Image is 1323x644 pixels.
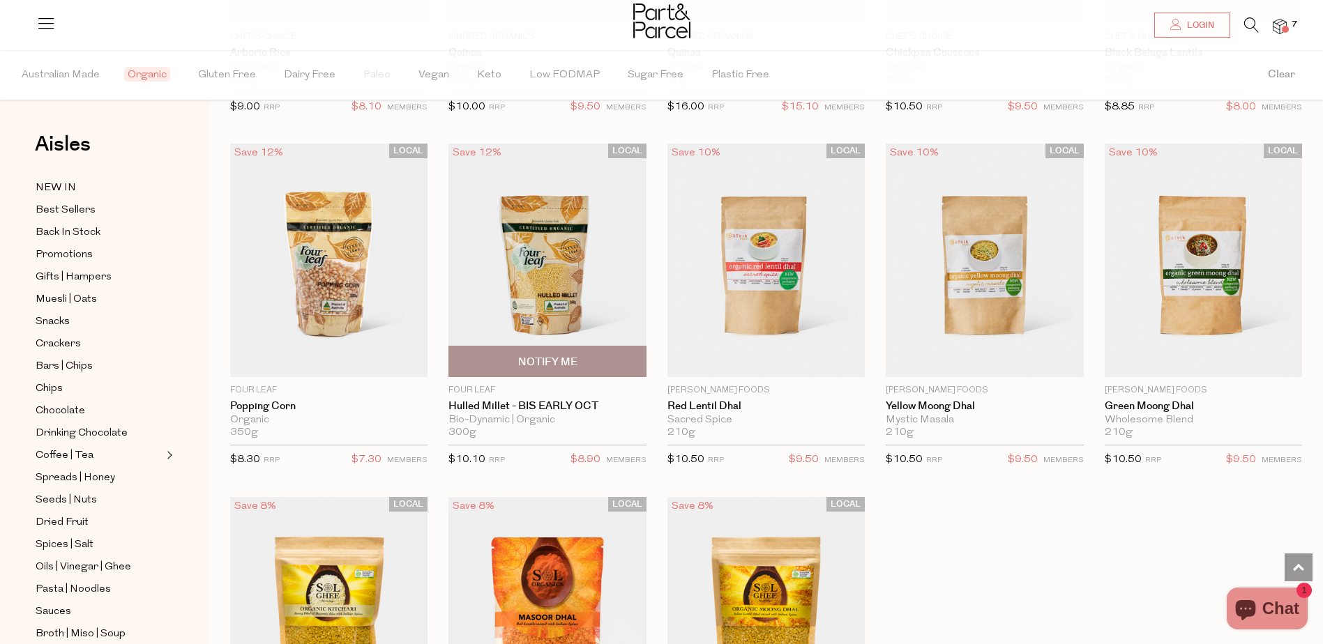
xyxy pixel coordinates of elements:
img: Hulled Millet - BIS EARLY OCT [448,144,646,377]
span: Back In Stock [36,224,100,241]
p: [PERSON_NAME] Foods [667,384,865,397]
span: Low FODMAP [529,51,600,100]
small: MEMBERS [606,104,647,112]
small: RRP [926,457,942,464]
span: Organic [124,67,170,82]
span: Promotions [36,247,93,263]
span: Pasta | Noodles [36,581,111,598]
img: Yellow Moong Dhal [886,144,1083,377]
span: Australian Made [22,51,100,100]
div: Save 8% [448,497,499,516]
span: Crackers [36,336,81,353]
small: MEMBERS [824,104,865,112]
button: Notify Me [448,346,646,377]
span: LOCAL [1045,144,1084,158]
div: Bio-Dynamic | Organic [448,414,646,427]
span: $9.50 [1008,451,1038,469]
div: Save 12% [448,144,506,162]
a: Oils | Vinegar | Ghee [36,558,162,576]
span: Aisles [35,129,91,160]
span: Vegan [418,51,449,100]
small: RRP [708,104,724,112]
span: Notify Me [518,355,577,369]
a: Drinking Chocolate [36,424,162,442]
a: NEW IN [36,179,162,197]
span: $9.50 [1226,451,1256,469]
a: Login [1154,13,1230,38]
span: $10.00 [448,102,485,112]
span: 7 [1288,18,1301,31]
img: Part&Parcel [633,3,690,38]
div: Wholesome Blend [1105,414,1302,427]
a: Crackers [36,335,162,353]
small: MEMBERS [606,457,647,464]
span: $16.00 [667,102,704,112]
a: Gifts | Hampers [36,268,162,286]
a: Hulled Millet - BIS EARLY OCT [448,400,646,413]
span: $10.50 [886,454,923,465]
span: Dairy Free [284,51,335,100]
a: Aisles [35,134,91,169]
small: RRP [708,457,724,464]
span: $8.10 [351,98,381,116]
a: Best Sellers [36,201,162,219]
span: $9.50 [789,451,819,469]
div: Save 10% [886,144,943,162]
a: Chocolate [36,402,162,420]
a: Spreads | Honey [36,469,162,486]
div: Save 10% [1105,144,1162,162]
span: LOCAL [389,497,428,512]
small: RRP [489,457,505,464]
span: Best Sellers [36,202,96,219]
span: Seeds | Nuts [36,492,97,509]
span: Sugar Free [628,51,683,100]
span: Chips [36,381,63,397]
p: [PERSON_NAME] Foods [886,384,1083,397]
span: $9.50 [570,98,600,116]
span: $10.50 [886,102,923,112]
a: Chips [36,380,162,397]
span: 210g [667,427,695,439]
div: Save 8% [230,497,280,516]
span: Login [1184,20,1214,31]
small: RRP [1145,457,1161,464]
div: Save 12% [230,144,287,162]
span: Paleo [363,51,391,100]
span: LOCAL [1264,144,1302,158]
span: Bars | Chips [36,358,93,375]
small: MEMBERS [1262,457,1302,464]
small: MEMBERS [824,457,865,464]
span: $10.10 [448,454,485,465]
a: Coffee | Tea [36,447,162,464]
span: 300g [448,427,476,439]
div: Save 10% [667,144,725,162]
span: Chocolate [36,403,85,420]
span: Muesli | Oats [36,291,97,308]
small: MEMBERS [387,104,428,112]
a: Seeds | Nuts [36,491,162,509]
small: MEMBERS [387,457,428,464]
span: $15.10 [782,98,819,116]
span: 350g [230,427,258,439]
a: Back In Stock [36,224,162,241]
a: Promotions [36,246,162,263]
small: RRP [489,104,505,112]
span: Drinking Chocolate [36,425,128,442]
span: Plastic Free [711,51,769,100]
a: Muesli | Oats [36,291,162,308]
a: Sauces [36,603,162,620]
span: LOCAL [608,144,647,158]
small: MEMBERS [1043,104,1084,112]
span: Keto [477,51,501,100]
div: Sacred Spice [667,414,865,427]
span: Broth | Miso | Soup [36,626,126,643]
span: Sauces [36,604,71,620]
span: Spices | Salt [36,537,93,553]
span: $8.30 [230,454,260,465]
a: Spices | Salt [36,536,162,553]
span: Dried Fruit [36,514,89,531]
a: Green Moong Dhal [1105,400,1302,413]
span: 210g [1105,427,1133,439]
small: MEMBERS [1262,104,1302,112]
span: LOCAL [826,497,865,512]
